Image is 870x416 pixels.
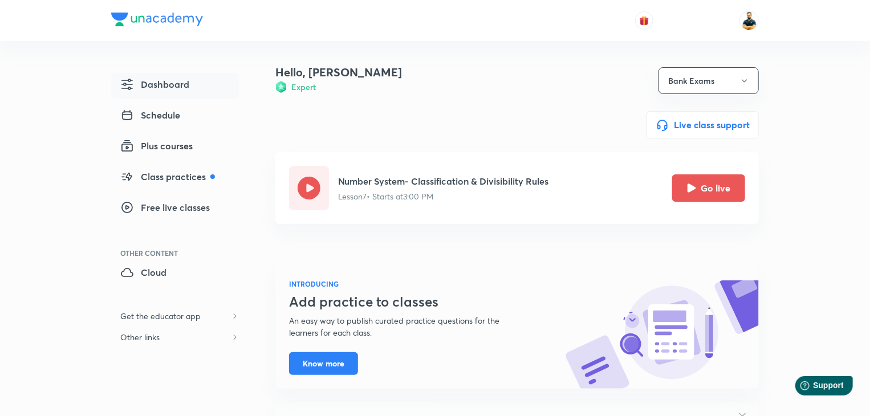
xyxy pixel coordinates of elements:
[635,11,653,30] button: avatar
[120,250,239,256] div: Other Content
[111,73,239,99] a: Dashboard
[275,81,287,93] img: Badge
[111,261,239,287] a: Cloud
[639,15,649,26] img: avatar
[120,266,166,279] span: Cloud
[111,165,239,191] a: Class practices
[565,280,759,389] img: know-more
[672,174,745,202] button: Go live
[111,134,239,161] a: Plus courses
[289,279,527,289] h6: INTRODUCING
[111,196,239,222] a: Free live classes
[120,108,180,122] span: Schedule
[338,190,549,202] p: Lesson 7 • Starts at 3:00 PM
[120,201,210,214] span: Free live classes
[120,170,215,183] span: Class practices
[291,81,316,93] h6: Expert
[111,13,203,29] a: Company Logo
[658,67,759,94] button: Bank Exams
[111,13,203,26] img: Company Logo
[120,139,193,153] span: Plus courses
[111,305,210,327] h6: Get the educator app
[647,111,759,138] button: Live class support
[338,174,549,188] h5: Number System- Classification & Divisibility Rules
[111,327,169,348] h6: Other links
[769,372,857,403] iframe: Help widget launcher
[120,78,189,91] span: Dashboard
[289,315,527,338] p: An easy way to publish curated practice questions for the learners for each class.
[275,64,402,81] h4: Hello, [PERSON_NAME]
[289,352,358,375] button: Know more
[739,11,759,30] img: Sumit Kumar Verma
[289,293,527,310] h3: Add practice to classes
[111,104,239,130] a: Schedule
